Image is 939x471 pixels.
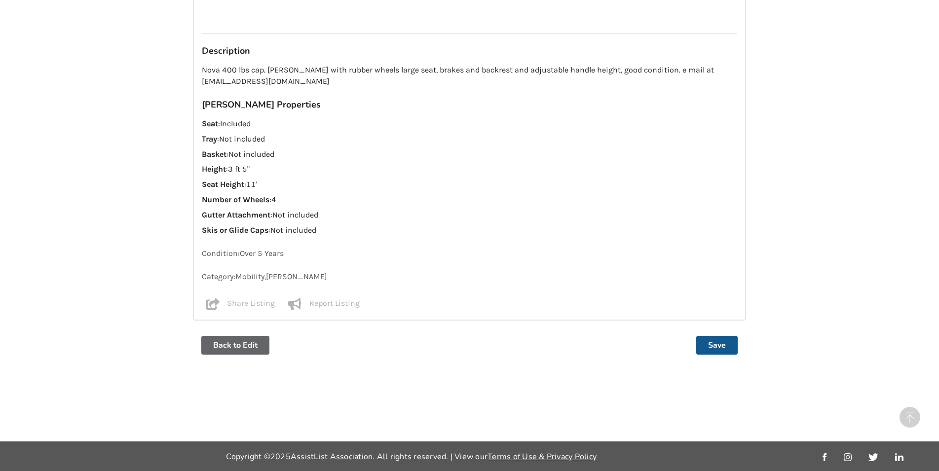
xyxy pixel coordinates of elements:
strong: Tray [202,134,217,144]
button: Back to Edit [201,336,269,355]
a: Terms of Use & Privacy Policy [488,451,597,462]
h3: Description [202,45,737,57]
p: : 3 ft 5" [202,164,737,175]
img: instagram_link [844,453,852,461]
strong: Number of Wheels [202,195,269,204]
strong: Height [202,164,226,174]
img: facebook_link [823,453,826,461]
img: twitter_link [868,453,878,461]
p: Nova 400 lbs cap. [PERSON_NAME] with rubber wheels large seat, brakes and backrest and adjustable... [202,65,737,87]
img: linkedin_link [895,453,903,461]
p: Report Listing [309,298,360,310]
strong: Basket [202,149,226,159]
p: : Not included [202,225,737,236]
p: Category: Mobility , [PERSON_NAME] [202,271,737,283]
strong: Gutter Attachment [202,210,270,219]
h3: [PERSON_NAME] Properties [202,99,737,110]
p: : Not included [202,149,737,160]
p: : 4 [202,194,737,206]
button: Save [696,336,738,355]
strong: Seat Height [202,180,244,189]
strong: Skis or Glide Caps [202,225,268,235]
p: : Not included [202,210,737,221]
strong: Seat [202,119,218,128]
p: : Included [202,118,737,130]
p: : 11' [202,179,737,190]
p: Condition: Over 5 Years [202,248,737,259]
p: : Not included [202,134,737,145]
